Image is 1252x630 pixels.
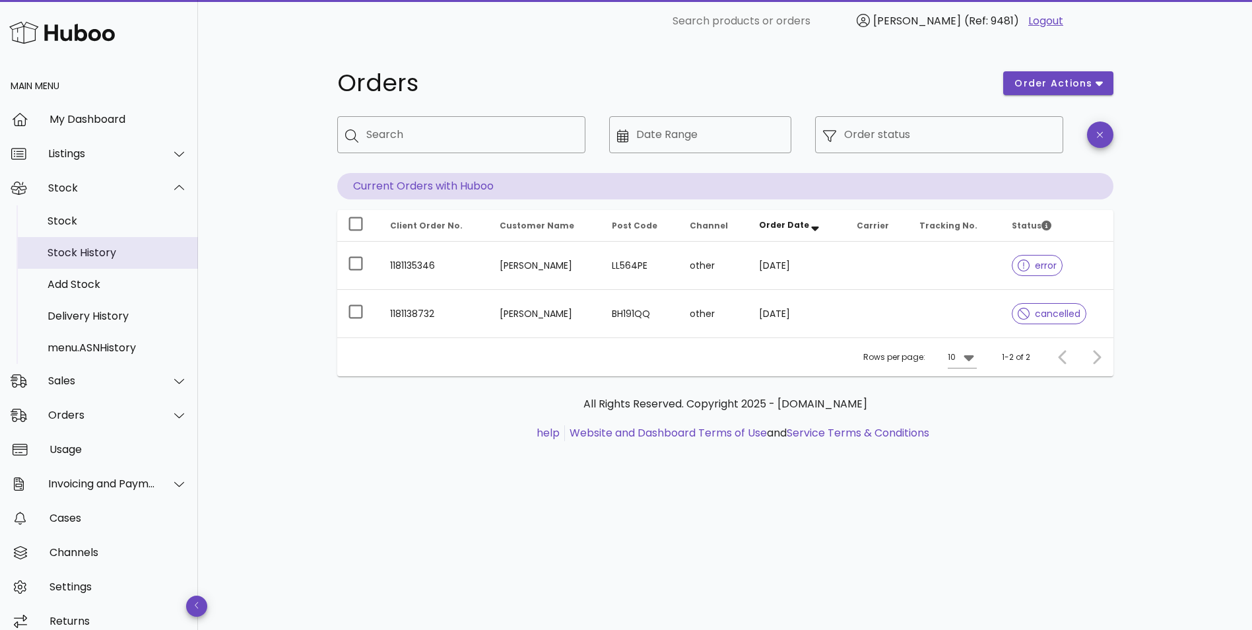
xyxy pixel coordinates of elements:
span: Order Date [759,219,809,230]
a: Logout [1028,13,1063,29]
div: Stock [48,215,187,227]
td: [DATE] [748,242,846,290]
span: Post Code [612,220,657,231]
div: Rows per page: [863,338,977,376]
th: Post Code [601,210,679,242]
td: other [679,290,748,337]
span: Tracking No. [919,220,977,231]
td: BH191QQ [601,290,679,337]
td: [PERSON_NAME] [489,242,601,290]
div: Cases [49,512,187,524]
div: Invoicing and Payments [48,477,156,490]
span: order actions [1014,77,1093,90]
span: Carrier [857,220,889,231]
a: help [537,425,560,440]
th: Tracking No. [909,210,1002,242]
a: Website and Dashboard Terms of Use [570,425,767,440]
img: Huboo Logo [9,18,115,47]
div: Add Stock [48,278,187,291]
th: Carrier [846,210,909,242]
div: My Dashboard [49,113,187,125]
div: Settings [49,580,187,593]
span: Channel [690,220,728,231]
span: [PERSON_NAME] [873,13,961,28]
th: Order Date: Sorted descending. Activate to remove sorting. [748,210,846,242]
div: Returns [49,615,187,627]
th: Client Order No. [379,210,489,242]
p: All Rights Reserved. Copyright 2025 - [DOMAIN_NAME] [348,396,1103,412]
div: Stock [48,182,156,194]
th: Status [1001,210,1113,242]
td: 1181135346 [379,242,489,290]
td: 1181138732 [379,290,489,337]
div: Orders [48,409,156,421]
th: Channel [679,210,748,242]
div: menu.ASNHistory [48,341,187,354]
li: and [565,425,929,441]
td: [DATE] [748,290,846,337]
span: cancelled [1018,309,1080,318]
span: Customer Name [500,220,574,231]
span: (Ref: 9481) [964,13,1019,28]
p: Current Orders with Huboo [337,173,1113,199]
div: 10Rows per page: [948,347,977,368]
h1: Orders [337,71,988,95]
div: Stock History [48,246,187,259]
span: Status [1012,220,1051,231]
div: 1-2 of 2 [1002,351,1030,363]
div: 10 [948,351,956,363]
td: [PERSON_NAME] [489,290,601,337]
div: Usage [49,443,187,456]
span: Client Order No. [390,220,463,231]
td: other [679,242,748,290]
span: error [1018,261,1057,270]
a: Service Terms & Conditions [787,425,929,440]
div: Sales [48,374,156,387]
td: LL564PE [601,242,679,290]
button: order actions [1003,71,1113,95]
div: Listings [48,147,156,160]
th: Customer Name [489,210,601,242]
div: Delivery History [48,310,187,322]
div: Channels [49,546,187,559]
